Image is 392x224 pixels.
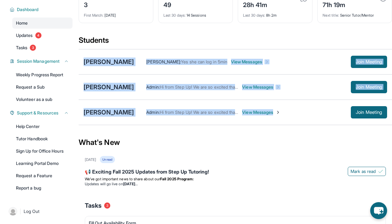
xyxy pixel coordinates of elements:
button: Dashboard [14,6,69,13]
a: Tutor Handbook [12,133,73,144]
div: [PERSON_NAME] [84,108,134,117]
span: Last 30 days : [163,13,186,18]
img: user-img [9,207,17,216]
a: Help Center [12,121,73,132]
span: Session Management [17,58,60,64]
span: Updates [16,32,33,38]
span: Next title : [323,13,339,18]
button: Session Management [14,58,69,64]
span: Mark as read [351,168,376,174]
strong: Fall 2025 Program: [160,177,194,181]
a: Home [12,18,73,29]
img: Mark as read [378,169,383,174]
span: 3 [104,202,110,209]
div: Senior Tutor/Mentor [323,9,387,18]
div: [DATE] [85,157,96,162]
span: Join Meeting [356,110,382,114]
div: 14 Sessions [163,9,228,18]
strong: [DATE] [123,182,138,186]
span: Admin : [146,110,159,115]
div: [PERSON_NAME] [84,83,134,91]
span: [PERSON_NAME] : [146,59,181,64]
span: Home [16,20,28,26]
span: Last 30 days : [243,13,265,18]
button: Mark as read [348,167,386,176]
span: Yes she can log in 5min [181,59,227,64]
li: Updates will go live on [85,182,386,186]
span: View Messages [231,59,269,65]
span: View Messages [242,84,280,90]
img: Chevron-Right [276,85,280,90]
a: Weekly Progress Report [12,69,73,80]
img: Chevron-Right [265,59,269,64]
span: Join Meeting [356,85,382,89]
a: Request a Feature [12,170,73,181]
div: [PERSON_NAME] [84,58,134,66]
span: First Match : [84,13,104,18]
a: |Log Out [6,205,73,218]
button: Support & Resources [14,110,69,116]
span: 4 [35,32,41,38]
div: 📢 Exciting Fall 2025 Updates from Step Up Tutoring! [85,168,386,177]
a: Tasks3 [12,42,73,53]
div: Unread [100,156,115,163]
span: 3 [30,45,36,51]
a: Request a Sub [12,82,73,93]
span: Admin : [146,84,159,90]
span: View Messages [242,109,280,115]
div: 8h 2m [243,9,307,18]
button: chat-button [370,202,387,219]
span: Support & Resources [17,110,58,116]
span: Log Out [24,208,40,214]
button: Join Meeting [351,56,387,68]
div: Students [79,35,392,49]
a: Updates4 [12,30,73,41]
span: We’ve got important news to share about our [85,177,160,181]
div: [DATE] [84,9,148,18]
a: Learning Portal Demo [12,158,73,169]
button: Join Meeting [351,106,387,118]
a: Sign Up for Office Hours [12,146,73,157]
img: Chevron-Right [276,110,280,115]
span: Tasks [16,45,27,51]
div: What's New [79,129,392,156]
button: Join Meeting [351,81,387,93]
a: Volunteer as a sub [12,94,73,105]
span: Dashboard [17,6,39,13]
a: Report a bug [12,182,73,194]
span: Join Meeting [356,60,382,64]
span: | [20,208,21,215]
span: Tasks [85,201,102,210]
